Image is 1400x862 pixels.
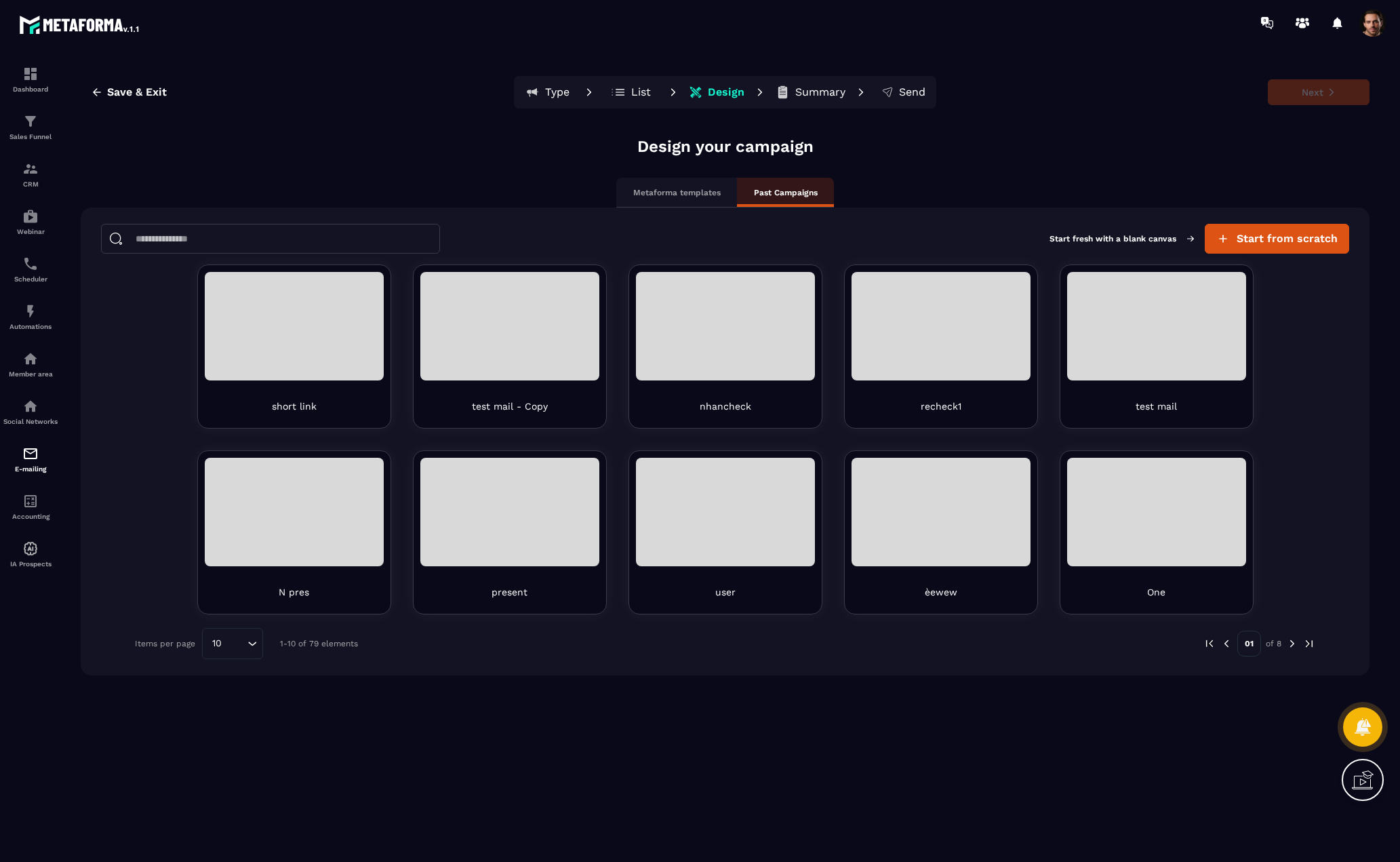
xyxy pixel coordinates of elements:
img: automations [22,541,39,557]
a: automationsautomationsMember area [3,340,58,388]
span: Start from scratch [1237,232,1338,246]
span: Save & Exit [107,85,167,99]
p: Member area [3,370,58,378]
p: Automations [3,323,58,330]
img: automations [22,208,39,224]
span: 10 [207,636,226,651]
p: Scheduler [3,275,58,283]
p: Design your campaign [637,136,814,157]
button: Type [517,79,578,106]
p: One [1147,585,1165,599]
img: next [1303,638,1315,650]
img: scheduler [22,256,39,272]
p: 1-10 of 79 elements [280,639,358,648]
p: CRM [3,180,58,188]
button: Start from scratch [1205,224,1349,254]
p: Social Networks [3,418,58,425]
p: Past Campaigns [754,187,818,198]
button: List [601,79,662,106]
p: test mail - Copy [472,399,548,413]
p: 01 [1237,631,1261,657]
img: email [22,446,39,462]
p: Start fresh with a blank canvas [1049,234,1194,243]
button: Design [685,79,748,106]
p: Accounting [3,513,58,520]
p: Sales Funnel [3,133,58,140]
p: Metaforma templates [633,187,721,198]
p: short link [272,399,317,413]
a: automationsautomationsAutomations [3,293,58,340]
p: N pres [279,585,309,599]
img: formation [22,161,39,177]
div: Search for option [202,628,263,659]
p: test mail [1136,399,1177,413]
p: Type [545,85,569,99]
img: prev [1220,638,1233,650]
p: èewew [925,585,957,599]
a: formationformationCRM [3,151,58,198]
img: automations [22,303,39,319]
img: social-network [22,398,39,414]
img: formation [22,113,39,130]
p: IA Prospects [3,560,58,568]
p: Design [708,85,744,99]
img: prev [1203,638,1216,650]
a: social-networksocial-networkSocial Networks [3,388,58,435]
img: next [1286,638,1298,650]
a: formationformationSales Funnel [3,103,58,151]
p: nhancheck [700,399,751,413]
p: E-mailing [3,465,58,473]
p: Dashboard [3,85,58,93]
p: Items per page [135,639,195,648]
button: Save & Exit [81,80,177,104]
p: Webinar [3,228,58,235]
p: recheck1 [921,399,961,413]
a: accountantaccountantAccounting [3,483,58,530]
p: Summary [795,85,845,99]
button: Send [873,79,934,106]
p: user [715,585,736,599]
button: Summary [772,79,849,106]
a: automationsautomationsWebinar [3,198,58,246]
p: of 8 [1266,638,1281,649]
img: logo [19,12,141,37]
p: present [492,585,527,599]
p: List [631,85,651,99]
input: Search for option [226,636,244,651]
img: automations [22,351,39,367]
a: emailemailE-mailing [3,435,58,483]
p: Send [899,85,925,99]
img: accountant [22,493,39,509]
a: formationformationDashboard [3,56,58,103]
a: schedulerschedulerScheduler [3,246,58,293]
img: formation [22,66,39,82]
